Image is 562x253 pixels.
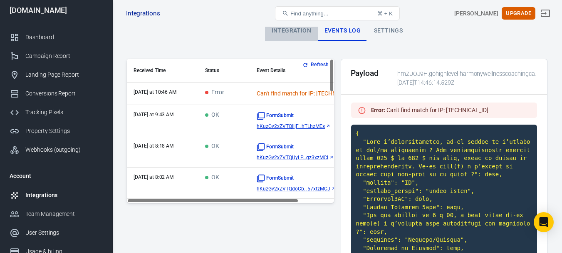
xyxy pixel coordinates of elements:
[25,108,103,117] div: Tracking Pixels
[205,174,219,181] span: OK
[205,112,219,119] span: OK
[25,127,103,135] div: Property Settings
[371,107,386,113] strong: Error :
[257,174,294,183] span: Standard event name
[371,106,488,115] div: Can't find match for IP: [TECHNICAL_ID]
[3,223,109,242] a: User Settings
[134,143,173,149] time: 2025-09-27T08:18:12-04:00
[3,65,109,84] a: Landing Page Report
[265,21,318,41] div: Integration
[3,205,109,223] a: Team Management
[301,60,332,69] button: Refresh
[367,21,409,41] div: Settings
[454,9,498,18] div: Account id: hmZJOJ9H
[257,123,325,129] span: hKuzGv2xZVTQIljFYZTpFmhTLhzMEs
[25,228,103,237] div: User Settings
[3,103,109,122] a: Tracking Pixels
[257,123,370,129] a: hKuzGv2xZVTQIljF...hTLhzMEs
[25,145,103,154] div: Webhooks (outgoing)
[198,59,250,83] th: Status
[25,33,103,42] div: Dashboard
[535,3,555,23] a: Sign out
[257,155,370,160] a: hKuzGv2xZVTQUyLP...gz3xzMCi
[134,89,176,95] time: 2025-09-27T10:46:14-04:00
[502,7,535,20] button: Upgrade
[3,122,109,140] a: Property Settings
[351,69,379,78] h2: Payload
[290,10,328,17] span: Find anything...
[257,89,361,98] div: Can't find match for IP: [TECHNICAL_ID]
[25,70,103,79] div: Landing Page Report
[3,186,109,205] a: Integrations
[127,59,198,83] th: Received Time
[377,10,393,17] div: ⌘ + K
[25,210,103,218] div: Team Management
[127,59,334,203] div: scrollable content
[3,7,109,14] div: [DOMAIN_NAME]
[3,47,109,65] a: Campaign Report
[134,174,173,180] time: 2025-09-27T08:02:43-04:00
[257,155,328,160] span: hKuzGv2xZVTQUyLPu7QddKgz3xzMCi
[134,112,173,118] time: 2025-09-27T09:43:17-04:00
[257,112,294,120] span: Standard event name
[275,6,400,20] button: Find anything...⌘ + K
[25,191,103,200] div: Integrations
[3,28,109,47] a: Dashboard
[25,89,103,98] div: Conversions Report
[257,186,330,192] span: hKuzGv2xZVTQdoCbLkkWAK57xtzMCJ
[257,186,370,192] a: hKuzGv2xZVTQdoCb...57xtzMCJ
[394,70,541,87] div: hmZJOJ9H.gohighlevel-harmonywellnesscoachingca.[DATE]T14:46:14.529Z
[534,212,554,232] div: Open Intercom Messenger
[25,52,103,60] div: Campaign Report
[205,143,219,150] span: OK
[3,166,109,186] li: Account
[257,143,294,151] span: Standard event name
[250,59,376,83] th: Event Details
[318,21,367,41] div: Events Log
[3,84,109,103] a: Conversions Report
[205,89,224,96] span: Error
[126,9,160,18] a: Integrations
[3,140,109,159] a: Webhooks (outgoing)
